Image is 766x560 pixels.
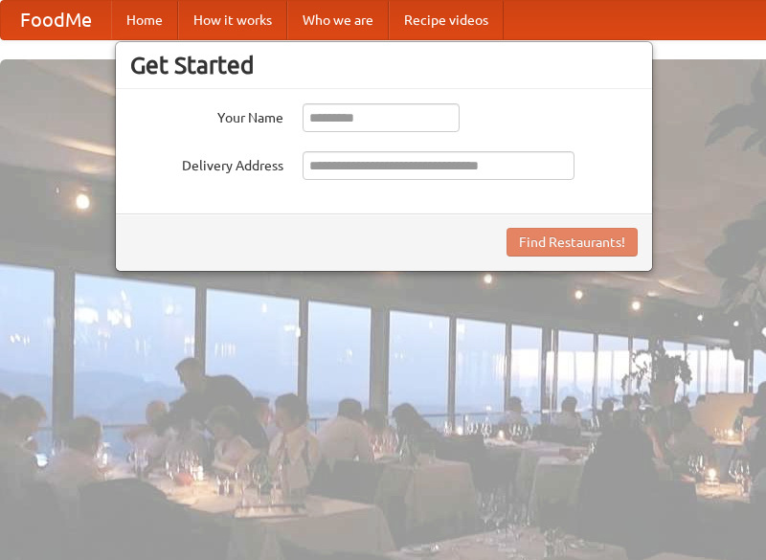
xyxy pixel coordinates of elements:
label: Delivery Address [130,151,283,175]
button: Find Restaurants! [507,228,638,257]
h3: Get Started [130,51,638,79]
label: Your Name [130,103,283,127]
a: Recipe videos [389,1,504,39]
a: How it works [178,1,287,39]
a: Who we are [287,1,389,39]
a: Home [111,1,178,39]
a: FoodMe [1,1,111,39]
